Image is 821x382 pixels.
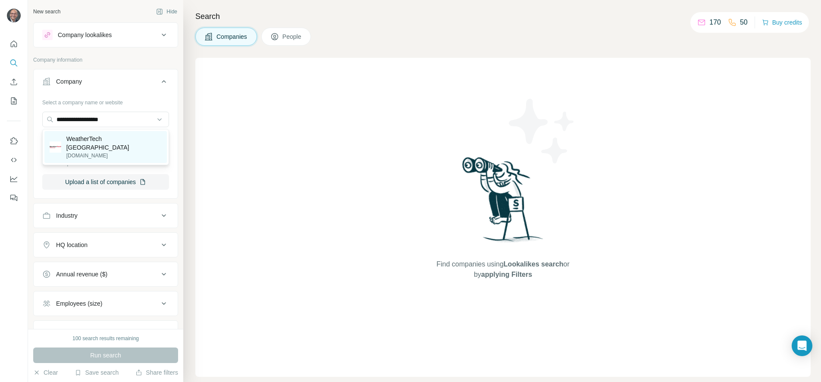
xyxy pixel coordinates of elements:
[195,10,811,22] h4: Search
[56,299,102,308] div: Employees (size)
[56,270,107,279] div: Annual revenue ($)
[709,17,721,28] p: 170
[33,8,60,16] div: New search
[216,32,248,41] span: Companies
[7,133,21,149] button: Use Surfe on LinkedIn
[72,335,139,342] div: 100 search results remaining
[7,9,21,22] img: Avatar
[481,271,532,278] span: applying Filters
[56,211,78,220] div: Industry
[75,368,119,377] button: Save search
[33,368,58,377] button: Clear
[34,293,178,314] button: Employees (size)
[7,55,21,71] button: Search
[458,155,548,251] img: Surfe Illustration - Woman searching with binoculars
[762,16,802,28] button: Buy credits
[42,95,169,106] div: Select a company name or website
[34,264,178,285] button: Annual revenue ($)
[7,171,21,187] button: Dashboard
[7,74,21,90] button: Enrich CSV
[34,205,178,226] button: Industry
[34,25,178,45] button: Company lookalikes
[58,31,112,39] div: Company lookalikes
[56,241,88,249] div: HQ location
[56,77,82,86] div: Company
[7,93,21,109] button: My lists
[434,259,572,280] span: Find companies using or by
[150,5,183,18] button: Hide
[66,152,162,160] p: [DOMAIN_NAME]
[740,17,748,28] p: 50
[50,141,61,153] img: WeatherTech Canada
[7,36,21,52] button: Quick start
[56,329,91,337] div: Technologies
[34,323,178,343] button: Technologies
[504,260,564,268] span: Lookalikes search
[792,335,812,356] div: Open Intercom Messenger
[42,174,169,190] button: Upload a list of companies
[282,32,302,41] span: People
[503,92,581,170] img: Surfe Illustration - Stars
[7,190,21,206] button: Feedback
[66,135,162,152] p: WeatherTech [GEOGRAPHIC_DATA]
[33,56,178,64] p: Company information
[34,71,178,95] button: Company
[7,152,21,168] button: Use Surfe API
[135,368,178,377] button: Share filters
[34,235,178,255] button: HQ location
